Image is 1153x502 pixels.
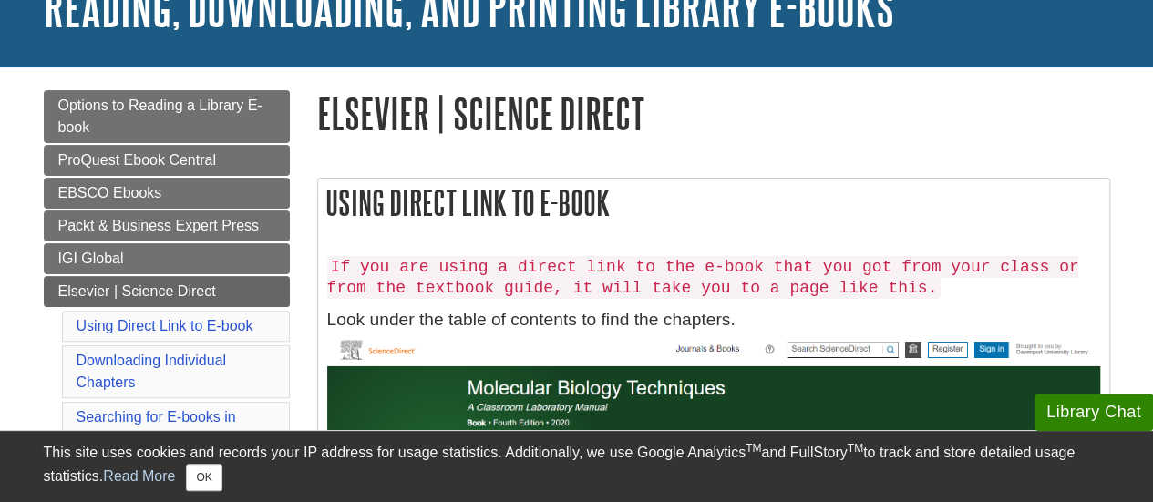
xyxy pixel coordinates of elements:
[44,178,290,209] a: EBSCO Ebooks
[58,152,216,168] span: ProQuest Ebook Central
[44,276,290,307] a: Elsevier | Science Direct
[103,468,175,484] a: Read More
[318,179,1109,227] h2: Using Direct Link to E-book
[44,145,290,176] a: ProQuest Ebook Central
[44,210,290,241] a: Packt & Business Expert Press
[77,318,253,333] a: Using Direct Link to E-book
[58,251,124,266] span: IGI Global
[44,243,290,274] a: IGI Global
[44,442,1110,491] div: This site uses cookies and records your IP address for usage statistics. Additionally, we use Goo...
[848,442,863,455] sup: TM
[186,464,221,491] button: Close
[746,442,761,455] sup: TM
[58,97,263,135] span: Options to Reading a Library E-book
[1035,394,1153,431] button: Library Chat
[44,90,290,143] a: Options to Reading a Library E-book
[77,409,236,446] a: Searching for E-books in Science Direct
[58,283,216,299] span: Elsevier | Science Direct
[58,185,162,200] span: EBSCO Ebooks
[327,256,1079,300] code: If you are using a direct link to the e-book that you got from your class or from the textbook gu...
[58,218,260,233] span: Packt & Business Expert Press
[317,90,1110,137] h1: Elsevier | Science Direct
[77,353,227,390] a: Downloading Individual Chapters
